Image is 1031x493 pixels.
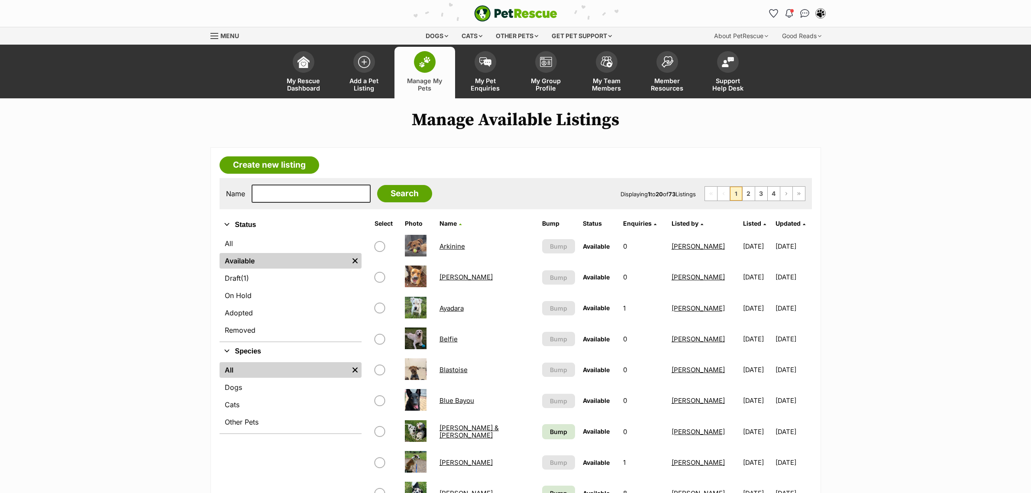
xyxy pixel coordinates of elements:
a: Page 2 [743,187,755,201]
a: Listed by [672,220,703,227]
span: Available [583,366,610,373]
a: [PERSON_NAME] [440,458,493,467]
a: Removed [220,322,362,338]
span: Available [583,273,610,281]
button: Bump [542,239,575,253]
a: Manage My Pets [394,47,455,98]
th: Select [371,217,401,230]
a: Blastoise [440,366,468,374]
button: Bump [542,363,575,377]
span: My Pet Enquiries [466,77,505,92]
img: dashboard-icon-eb2f2d2d3e046f16d808141f083e7271f6b2e854fb5c12c21221c1fb7104beca.svg [297,56,310,68]
img: manage-my-pets-icon-02211641906a0b7f246fdf0571729dbe1e7629f14944591b6c1af311fb30b64b.svg [419,56,431,68]
a: Belfie [440,335,458,343]
td: 0 [620,386,667,415]
span: My Team Members [587,77,626,92]
a: Page 4 [768,187,780,201]
span: Available [583,459,610,466]
a: [PERSON_NAME] [672,428,725,436]
th: Photo [401,217,435,230]
span: Displaying to of Listings [621,191,696,198]
span: Support Help Desk [708,77,747,92]
nav: Pagination [705,186,805,201]
th: Bump [539,217,579,230]
a: PetRescue [474,5,557,22]
img: logo-e224e6f780fb5917bec1dbf3a21bbac754714ae5b6737aabdf751b685950b380.svg [474,5,557,22]
img: member-resources-icon-8e73f808a243e03378d46382f2149f9095a855e16c252ad45f914b54edf8863c.svg [661,56,673,68]
a: Page 3 [755,187,767,201]
div: Cats [456,27,488,45]
strong: 20 [656,191,663,198]
a: [PERSON_NAME] [672,396,725,405]
button: Notifications [782,6,796,20]
a: [PERSON_NAME] [672,242,725,250]
a: Support Help Desk [698,47,758,98]
a: On Hold [220,288,362,303]
a: Menu [210,27,245,43]
div: Species [220,360,362,433]
a: All [220,236,362,251]
img: help-desk-icon-fdf02630f3aa405de69fd3d07c3f3aa587a6932b1a1747fa1d2bba05be0121f9.svg [722,57,734,67]
td: [DATE] [740,324,775,354]
span: Page 1 [730,187,742,201]
a: All [220,362,349,378]
a: My Team Members [576,47,637,98]
span: Add a Pet Listing [345,77,384,92]
td: [DATE] [776,386,811,415]
td: 0 [620,355,667,385]
a: Add a Pet Listing [334,47,394,98]
td: 0 [620,324,667,354]
span: Menu [220,32,239,39]
span: Available [583,335,610,343]
a: Cats [220,397,362,412]
td: [DATE] [776,262,811,292]
img: Lynda Smith profile pic [816,9,825,18]
span: Member Resources [648,77,687,92]
div: Status [220,234,362,341]
td: [DATE] [740,448,775,477]
span: Updated [776,220,801,227]
td: 0 [620,231,667,261]
span: Bump [550,396,567,405]
button: Bump [542,270,575,285]
td: [DATE] [776,231,811,261]
a: [PERSON_NAME] [672,335,725,343]
a: Next page [780,187,792,201]
a: Arkinine [440,242,465,250]
td: [DATE] [776,448,811,477]
a: Updated [776,220,805,227]
a: Name [440,220,462,227]
td: 0 [620,417,667,447]
img: team-members-icon-5396bd8760b3fe7c0b43da4ab00e1e3bb1a5d9ba89233759b79545d2d3fc5d0d.svg [601,56,613,68]
span: Available [583,428,610,435]
img: add-pet-listing-icon-0afa8454b4691262ce3f59096e99ab1cd57d4a30225e0717b998d2c9b9846f56.svg [358,56,370,68]
img: chat-41dd97257d64d25036548639549fe6c8038ab92f7586957e7f3b1b290dea8141.svg [800,9,809,18]
td: [DATE] [740,262,775,292]
a: Remove filter [349,253,362,269]
a: Adopted [220,305,362,321]
span: Bump [550,304,567,313]
a: Listed [743,220,766,227]
button: Status [220,219,362,230]
span: Available [583,304,610,311]
button: Bump [542,332,575,346]
td: [DATE] [740,231,775,261]
span: Bump [550,365,567,374]
td: [DATE] [776,324,811,354]
td: 1 [620,448,667,477]
td: [DATE] [740,293,775,323]
span: Bump [550,273,567,282]
strong: 1 [648,191,650,198]
img: pet-enquiries-icon-7e3ad2cf08bfb03b45e93fb7055b45f3efa6380592205ae92323e6603595dc1f.svg [479,57,491,67]
a: Remove filter [349,362,362,378]
span: Name [440,220,457,227]
span: Bump [550,334,567,344]
span: My Group Profile [527,77,566,92]
div: Get pet support [546,27,618,45]
a: Ayadara [440,304,464,312]
td: [DATE] [740,355,775,385]
span: My Rescue Dashboard [284,77,323,92]
button: Bump [542,301,575,315]
button: Bump [542,455,575,470]
a: Member Resources [637,47,698,98]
